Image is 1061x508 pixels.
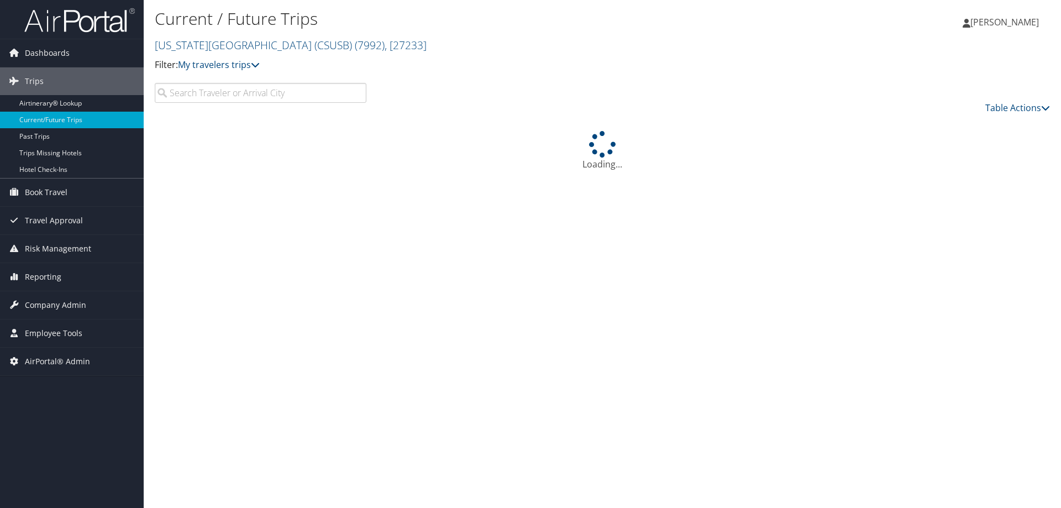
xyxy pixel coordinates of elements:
span: Travel Approval [25,207,83,234]
span: ( 7992 ) [355,38,385,53]
span: Book Travel [25,179,67,206]
span: AirPortal® Admin [25,348,90,375]
span: Company Admin [25,291,86,319]
div: Loading... [155,131,1050,171]
span: Risk Management [25,235,91,263]
span: Dashboards [25,39,70,67]
h1: Current / Future Trips [155,7,752,30]
span: Employee Tools [25,320,82,347]
a: [PERSON_NAME] [963,6,1050,39]
span: Trips [25,67,44,95]
p: Filter: [155,58,752,72]
a: Table Actions [985,102,1050,114]
a: [US_STATE][GEOGRAPHIC_DATA] (CSUSB) [155,38,427,53]
a: My travelers trips [178,59,260,71]
input: Search Traveler or Arrival City [155,83,366,103]
span: [PERSON_NAME] [970,16,1039,28]
span: , [ 27233 ] [385,38,427,53]
img: airportal-logo.png [24,7,135,33]
span: Reporting [25,263,61,291]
